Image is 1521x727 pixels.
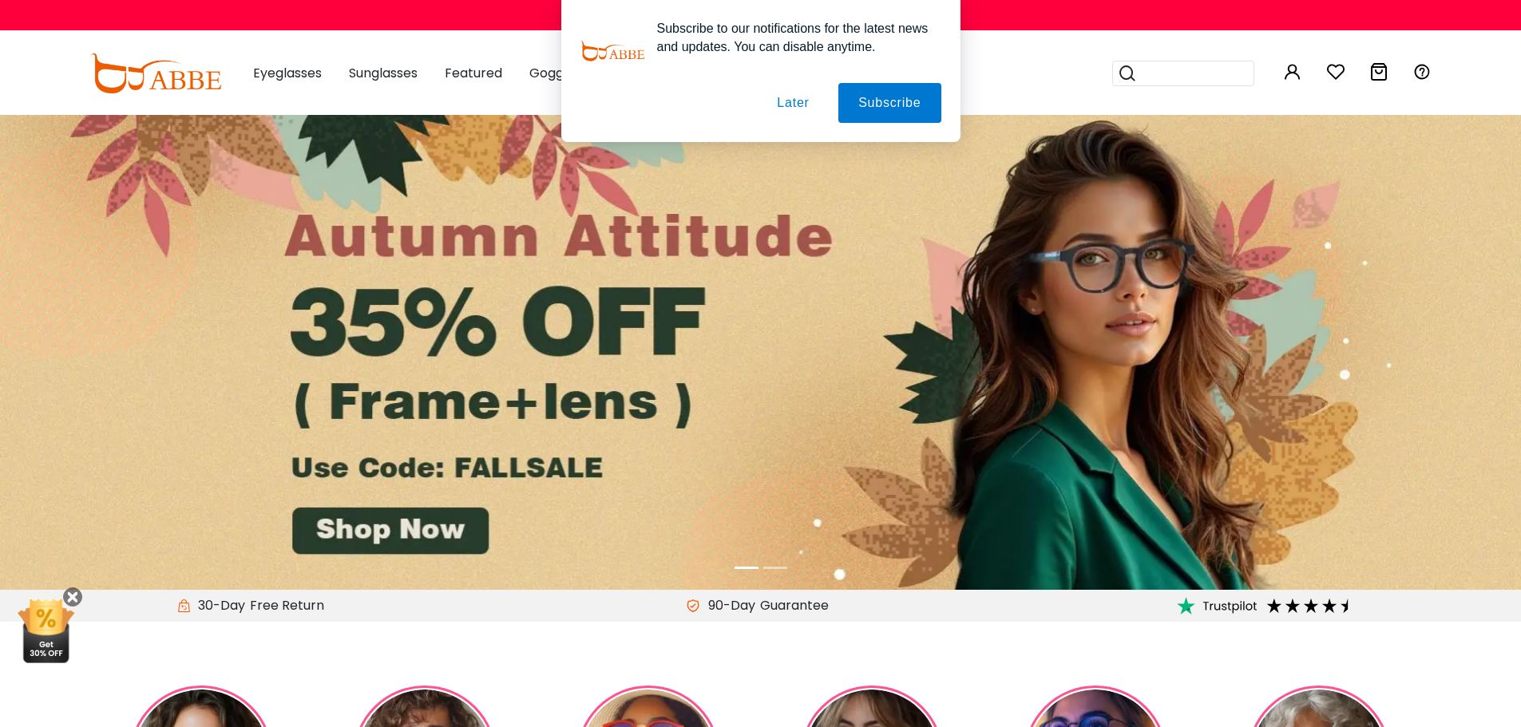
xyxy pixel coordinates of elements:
[16,599,76,663] img: mini welcome offer
[838,83,941,123] button: Subscribe
[580,19,644,83] img: notification icon
[700,596,755,615] span: 90-Day
[190,596,245,615] span: 30-Day
[755,596,834,615] div: Guarantee
[757,83,829,123] button: Later
[644,19,941,56] div: Subscribe to our notifications for the latest news and updates. You can disable anytime.
[245,596,329,615] div: Free Return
